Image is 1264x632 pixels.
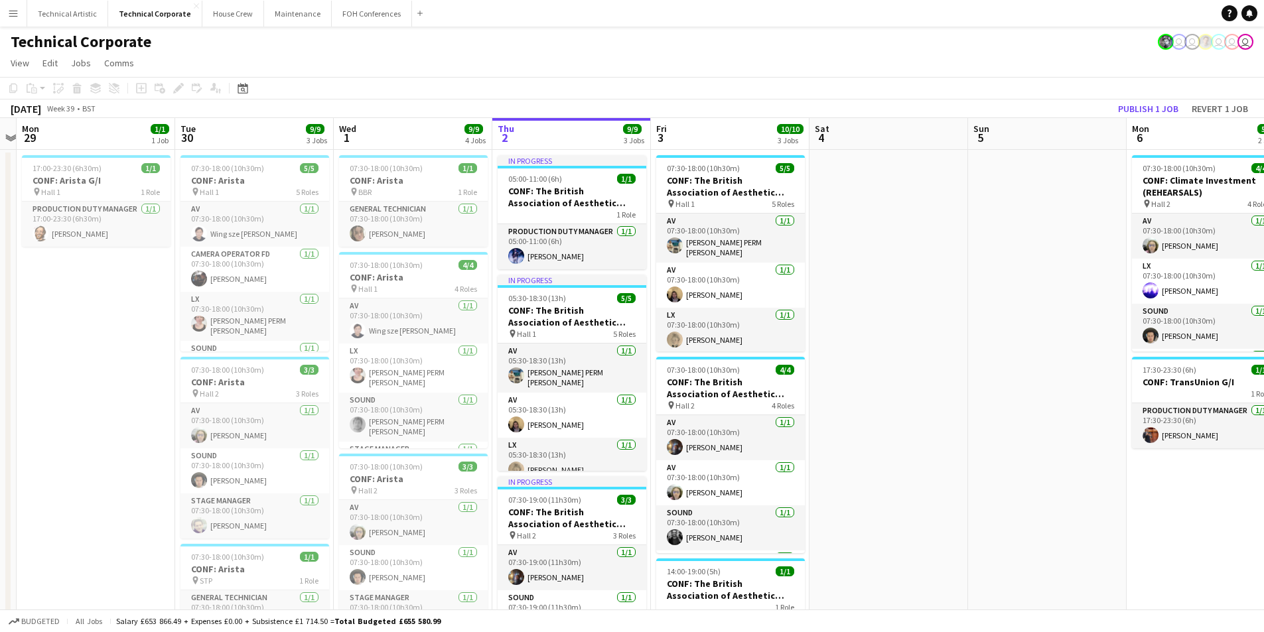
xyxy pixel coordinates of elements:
[21,617,60,626] span: Budgeted
[264,1,332,27] button: Maintenance
[71,57,91,69] span: Jobs
[104,57,134,69] span: Comms
[99,54,139,72] a: Comms
[332,1,412,27] button: FOH Conferences
[1237,34,1253,50] app-user-avatar: Liveforce Admin
[82,103,96,113] div: BST
[11,102,41,115] div: [DATE]
[73,616,105,626] span: All jobs
[27,1,108,27] button: Technical Artistic
[11,32,151,52] h1: Technical Corporate
[1113,100,1184,117] button: Publish 1 job
[7,614,62,629] button: Budgeted
[202,1,264,27] button: House Crew
[116,616,441,626] div: Salary £653 866.49 + Expenses £0.00 + Subsistence £1 714.50 =
[37,54,63,72] a: Edit
[1171,34,1187,50] app-user-avatar: Vaida Pikzirne
[1186,100,1253,117] button: Revert 1 job
[5,54,35,72] a: View
[1158,34,1174,50] app-user-avatar: Krisztian PERM Vass
[42,57,58,69] span: Edit
[1184,34,1200,50] app-user-avatar: Vaida Pikzirne
[1224,34,1240,50] app-user-avatar: Liveforce Admin
[11,57,29,69] span: View
[108,1,202,27] button: Technical Corporate
[66,54,96,72] a: Jobs
[1211,34,1227,50] app-user-avatar: Liveforce Admin
[334,616,441,626] span: Total Budgeted £655 580.99
[1198,34,1214,50] app-user-avatar: Tom PERM Jeyes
